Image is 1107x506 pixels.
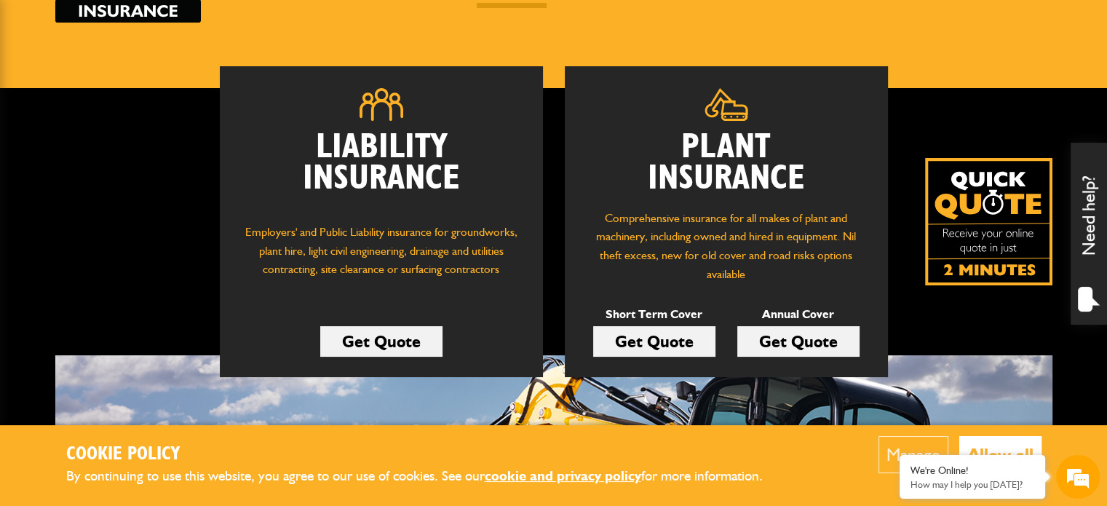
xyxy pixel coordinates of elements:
[1071,143,1107,325] div: Need help?
[910,465,1034,477] div: We're Online!
[485,467,641,484] a: cookie and privacy policy
[587,209,866,283] p: Comprehensive insurance for all makes of plant and machinery, including owned and hired in equipm...
[593,326,715,357] a: Get Quote
[66,443,787,466] h2: Cookie Policy
[910,479,1034,490] p: How may I help you today?
[66,465,787,488] p: By continuing to use this website, you agree to our use of cookies. See our for more information.
[878,436,948,473] button: Manage
[593,305,715,324] p: Short Term Cover
[737,326,860,357] a: Get Quote
[925,158,1052,285] a: Get your insurance quote isn just 2-minutes
[925,158,1052,285] img: Quick Quote
[737,305,860,324] p: Annual Cover
[587,132,866,194] h2: Plant Insurance
[242,223,521,293] p: Employers' and Public Liability insurance for groundworks, plant hire, light civil engineering, d...
[242,132,521,209] h2: Liability Insurance
[320,326,443,357] a: Get Quote
[959,436,1041,473] button: Allow all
